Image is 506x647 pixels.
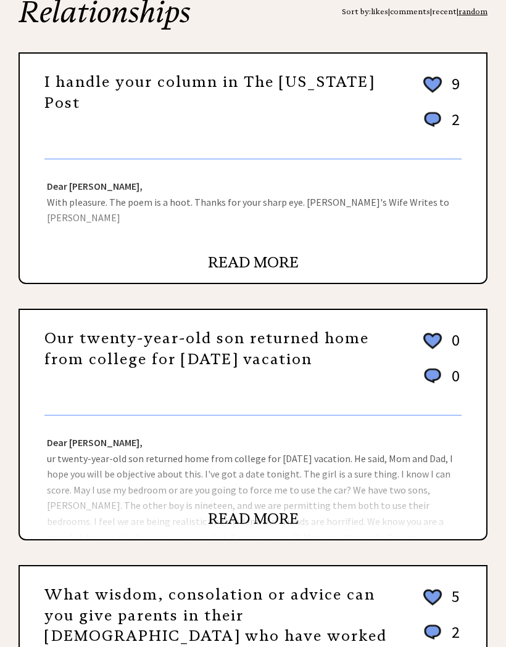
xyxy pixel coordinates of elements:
strong: Dear [PERSON_NAME], [47,180,143,192]
a: comments [390,7,430,16]
div: With pleasure. The poem is a hoot. Thanks for your sharp eye. [PERSON_NAME]'s Wife Writes to [PER... [20,160,486,283]
a: READ MORE [208,253,299,272]
div: ur twenty-year-old son returned home from college for [DATE] vacation. He said, Mom and Dad, I ho... [20,416,486,539]
a: I handle your column in The [US_STATE] Post [44,73,375,112]
img: message_round%201.png [421,622,444,642]
a: Our twenty-year-old son returned home from college for [DATE] vacation [44,329,369,368]
a: random [458,7,487,16]
img: heart_outline%202.png [421,587,444,608]
a: likes [371,7,388,16]
a: READ MORE [208,510,299,528]
td: 9 [446,73,460,108]
img: heart_outline%202.png [421,330,444,352]
img: message_round%201.png [421,110,444,129]
td: 2 [446,109,460,142]
td: 5 [446,586,460,621]
img: heart_outline%202.png [421,74,444,96]
img: message_round%201.png [421,366,444,386]
td: 0 [446,330,460,364]
a: recent [432,7,457,16]
strong: Dear [PERSON_NAME], [47,436,143,449]
td: 0 [446,365,460,398]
